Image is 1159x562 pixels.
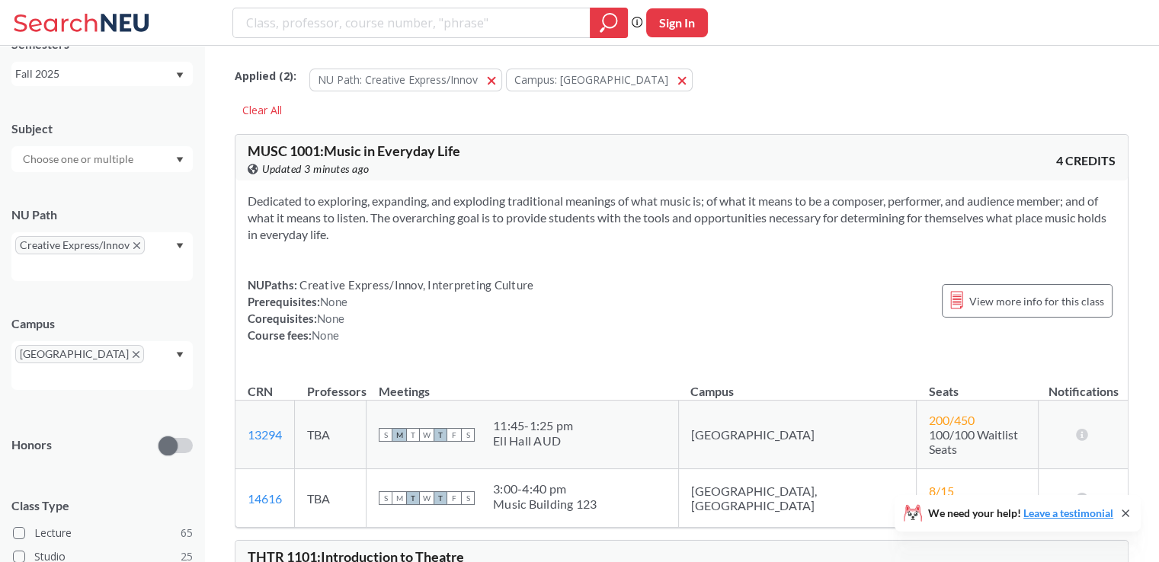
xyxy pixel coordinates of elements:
[248,383,273,400] div: CRN
[11,497,193,514] span: Class Type
[248,427,282,442] a: 13294
[11,436,52,454] p: Honors
[181,525,193,541] span: 65
[1023,506,1113,519] a: Leave a testimonial
[929,484,954,498] span: 8 / 15
[917,368,1039,401] th: Seats
[11,120,193,137] div: Subject
[590,8,628,38] div: magnifying glass
[133,351,139,358] svg: X to remove pill
[678,401,916,469] td: [GEOGRAPHIC_DATA]
[646,8,708,37] button: Sign In
[312,328,339,342] span: None
[1039,368,1128,401] th: Notifications
[11,232,193,281] div: Creative Express/InnovX to remove pillDropdown arrow
[406,491,420,505] span: T
[15,65,174,82] div: Fall 2025
[379,491,392,505] span: S
[929,413,975,427] span: 200 / 450
[248,491,282,506] a: 14616
[600,12,618,34] svg: magnifying glass
[176,352,184,358] svg: Dropdown arrow
[11,315,193,332] div: Campus
[318,72,478,87] span: NU Path: Creative Express/Innov
[295,469,367,528] td: TBA
[406,428,420,442] span: T
[11,206,193,223] div: NU Path
[309,69,502,91] button: NU Path: Creative Express/Innov
[929,427,1018,456] span: 100/100 Waitlist Seats
[235,68,296,85] span: Applied ( 2 ):
[176,157,184,163] svg: Dropdown arrow
[176,72,184,78] svg: Dropdown arrow
[506,69,693,91] button: Campus: [GEOGRAPHIC_DATA]
[1056,152,1116,169] span: 4 CREDITS
[133,242,140,249] svg: X to remove pill
[176,243,184,249] svg: Dropdown arrow
[461,491,475,505] span: S
[248,193,1116,243] section: Dedicated to exploring, expanding, and exploding traditional meanings of what music is; of what i...
[420,428,434,442] span: W
[420,491,434,505] span: W
[297,278,533,292] span: Creative Express/Innov, Interpreting Culture
[678,469,916,528] td: [GEOGRAPHIC_DATA], [GEOGRAPHIC_DATA]
[434,491,447,505] span: T
[11,62,193,86] div: Fall 2025Dropdown arrow
[928,508,1113,519] span: We need your help!
[514,72,668,87] span: Campus: [GEOGRAPHIC_DATA]
[678,368,916,401] th: Campus
[245,10,579,36] input: Class, professor, course number, "phrase"
[15,345,144,363] span: [GEOGRAPHIC_DATA]X to remove pill
[317,311,344,325] span: None
[434,428,447,442] span: T
[295,401,367,469] td: TBA
[493,481,597,497] div: 3:00 - 4:40 pm
[235,99,290,122] div: Clear All
[392,491,406,505] span: M
[493,418,573,433] div: 11:45 - 1:25 pm
[447,428,461,442] span: F
[447,491,461,505] span: F
[11,341,193,390] div: [GEOGRAPHIC_DATA]X to remove pillDropdown arrow
[392,428,406,442] span: M
[367,368,679,401] th: Meetings
[461,428,475,442] span: S
[320,295,347,308] span: None
[262,161,370,177] span: Updated 3 minutes ago
[15,150,143,168] input: Choose one or multiple
[379,428,392,442] span: S
[493,433,573,449] div: Ell Hall AUD
[13,523,193,543] label: Lecture
[248,276,533,343] div: NUPaths: Prerequisites: Corequisites: Course fees:
[11,146,193,172] div: Dropdown arrow
[248,142,460,159] span: MUSC 1001 : Music in Everyday Life
[493,497,597,512] div: Music Building 123
[295,368,367,401] th: Professors
[969,292,1104,311] span: View more info for this class
[15,236,145,254] span: Creative Express/InnovX to remove pill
